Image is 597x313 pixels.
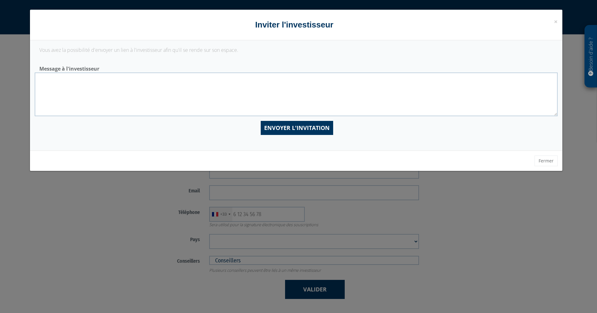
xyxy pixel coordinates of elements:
[35,19,558,31] h4: Inviter l'investisseur
[535,156,558,166] button: Fermer
[39,47,553,54] p: Vous avez la possibilité d'envoyer un lien à l'investisseur afin qu'il se rende sur son espace.
[35,63,558,72] label: Message à l'investisseur
[587,28,595,85] p: Besoin d'aide ?
[261,121,333,135] input: Envoyer l'invitation
[554,17,558,26] span: ×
